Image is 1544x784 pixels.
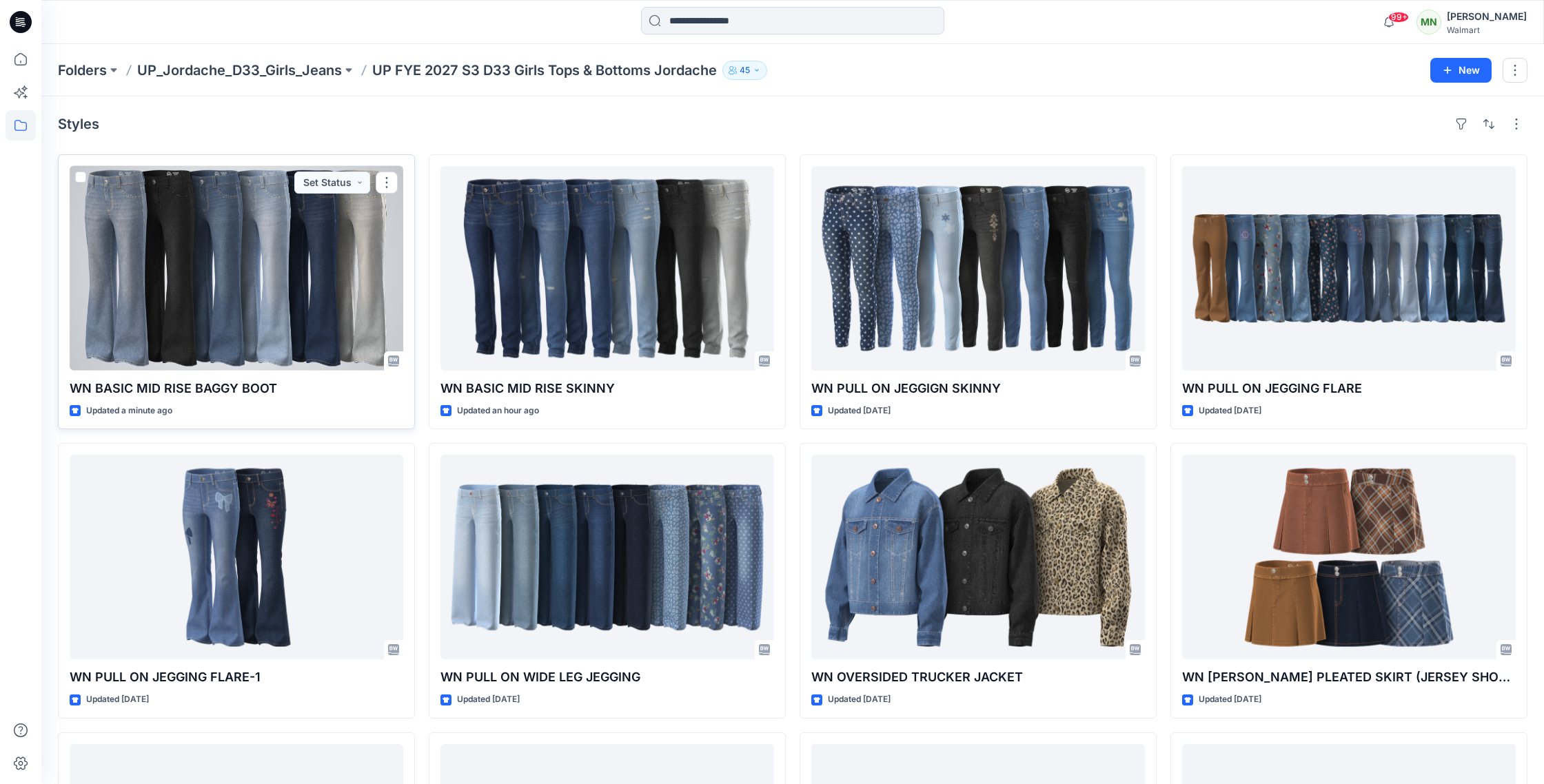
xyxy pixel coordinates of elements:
a: WN ALINE PLEATED SKIRT (JERSEY SHORTS) [1182,455,1516,659]
p: WN PULL ON JEGGIGN SKINNY [811,379,1145,398]
p: WN BASIC MID RISE BAGGY BOOT [70,379,403,398]
p: Updated [DATE] [828,404,891,418]
p: Updated a minute ago [86,404,172,418]
span: 99+ [1388,12,1409,23]
p: Updated [DATE] [457,692,520,707]
p: WN PULL ON JEGGING FLARE-1 [70,668,403,687]
button: New [1430,58,1492,83]
div: MN [1416,10,1441,34]
p: 45 [740,63,750,78]
a: UP_Jordache_D33_Girls_Jeans [137,61,342,80]
p: UP FYE 2027 S3 D33 Girls Tops & Bottoms Jordache [372,61,717,80]
p: WN BASIC MID RISE SKINNY [440,379,774,398]
a: WN PULL ON JEGGING FLARE-1 [70,455,403,659]
p: WN PULL ON JEGGING FLARE [1182,379,1516,398]
a: Folders [58,61,107,80]
h4: Styles [58,116,99,132]
p: Updated [DATE] [1199,692,1261,707]
a: WN PULL ON JEGGING FLARE [1182,166,1516,371]
p: Updated an hour ago [457,404,539,418]
a: WN BASIC MID RISE BAGGY BOOT [70,166,403,371]
p: WN OVERSIDED TRUCKER JACKET [811,668,1145,687]
a: WN OVERSIDED TRUCKER JACKET [811,455,1145,659]
a: WN PULL ON WIDE LEG JEGGING [440,455,774,659]
div: [PERSON_NAME] [1447,8,1527,25]
a: WN PULL ON JEGGIGN SKINNY [811,166,1145,371]
p: Updated [DATE] [86,692,149,707]
p: Updated [DATE] [1199,404,1261,418]
p: WN PULL ON WIDE LEG JEGGING [440,668,774,687]
a: WN BASIC MID RISE SKINNY [440,166,774,371]
p: WN [PERSON_NAME] PLEATED SKIRT (JERSEY SHORTS) [1182,668,1516,687]
div: Walmart [1447,25,1527,35]
button: 45 [722,61,767,80]
p: Updated [DATE] [828,692,891,707]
